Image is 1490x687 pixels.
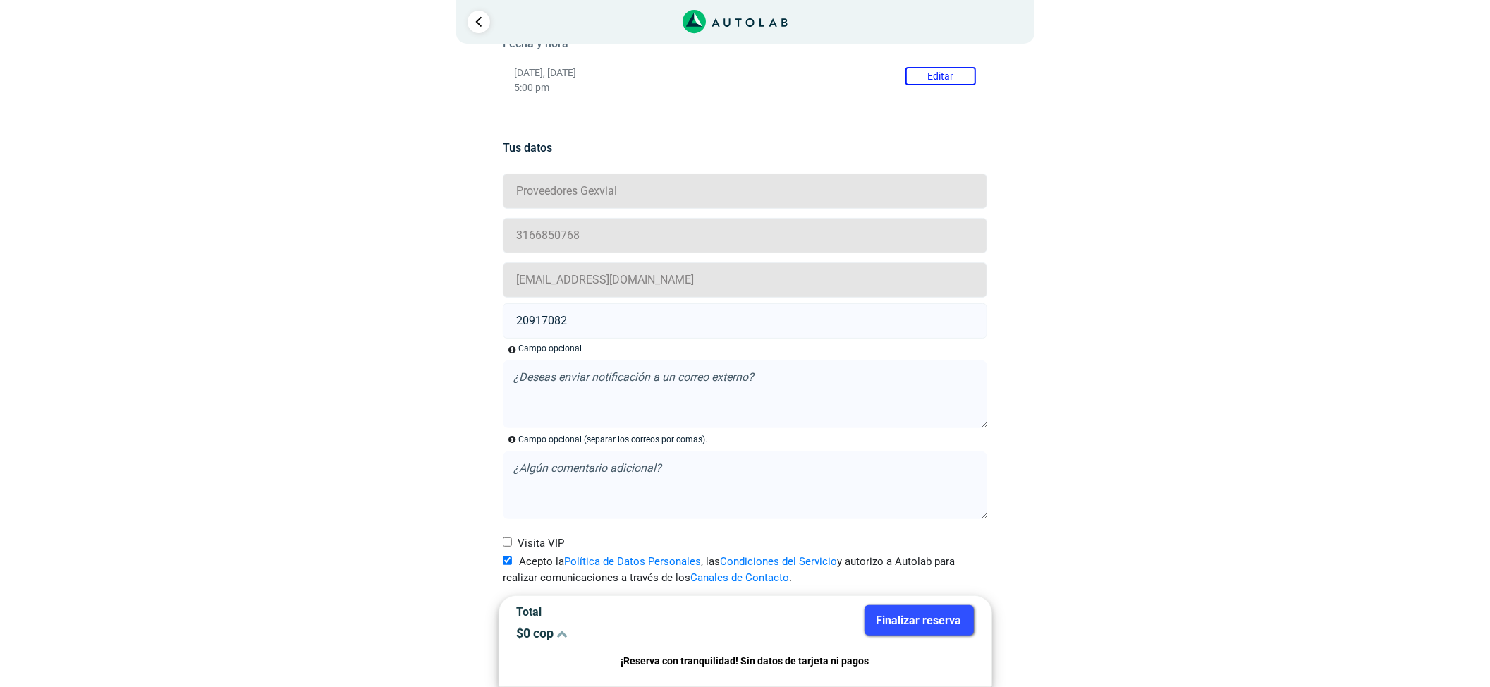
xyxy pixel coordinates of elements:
input: Radicado [503,303,987,339]
p: ¡Reserva con tranquilidad! Sin datos de tarjeta ni pagos [517,653,974,669]
a: Canales de Contacto [690,571,789,584]
button: Editar [905,67,976,85]
p: Campo opcional (separar los correos por comas). [518,433,707,446]
button: Finalizar reserva [865,605,974,636]
input: Nombre y apellido [503,174,987,209]
label: Acepto la , las y autorizo a Autolab para realizar comunicaciones a través de los . [503,554,987,585]
a: Condiciones del Servicio [720,555,837,568]
a: Link al sitio de autolab [683,14,788,28]
input: Correo electrónico [503,262,987,298]
a: Ir al paso anterior [468,11,490,33]
h5: Tus datos [503,141,987,154]
div: Campo opcional [518,342,582,355]
p: [DATE], [DATE] [514,67,976,79]
input: Acepto laPolítica de Datos Personales, lasCondiciones del Servicioy autorizo a Autolab para reali... [503,556,512,565]
p: Total [517,605,735,619]
h5: Fecha y hora [503,37,987,50]
a: Política de Datos Personales [564,555,701,568]
input: Celular [503,218,987,253]
label: Visita VIP [503,535,564,552]
p: $ 0 cop [517,626,735,640]
p: 5:00 pm [514,82,976,94]
input: Visita VIP [503,537,512,547]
